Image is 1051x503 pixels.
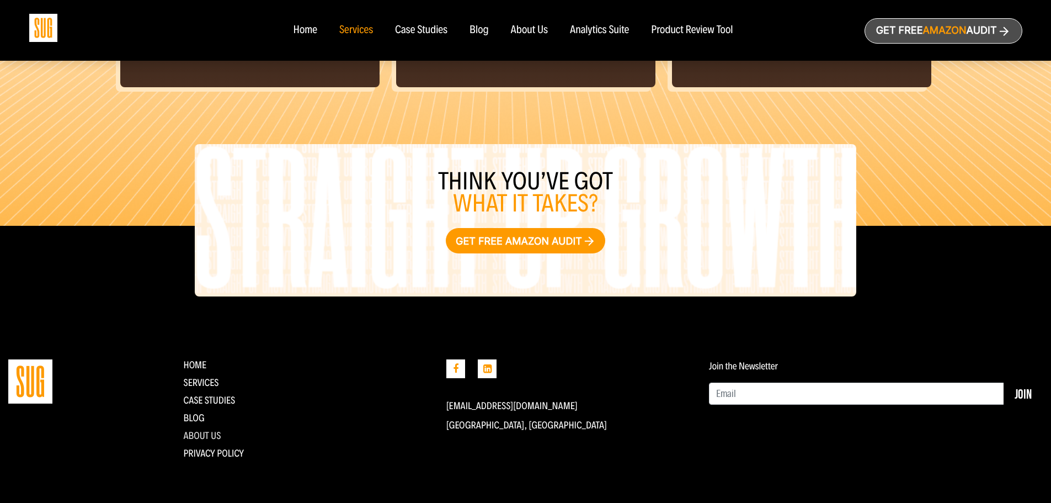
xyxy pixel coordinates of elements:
a: Blog [470,24,489,36]
img: Sug [29,14,57,42]
a: Analytics Suite [570,24,629,36]
a: Blog [183,412,204,424]
h3: Think you’ve got [195,171,857,215]
a: Home [183,359,206,371]
a: About Us [511,24,548,36]
a: [EMAIL_ADDRESS][DOMAIN_NAME] [446,400,578,412]
input: Email [709,383,1004,405]
a: Home [293,24,317,36]
p: [GEOGRAPHIC_DATA], [GEOGRAPHIC_DATA] [446,420,692,431]
a: CASE STUDIES [183,394,235,406]
a: Privacy Policy [183,447,244,459]
img: Straight Up Growth [8,359,52,404]
a: Case Studies [395,24,447,36]
a: About Us [183,430,221,442]
a: Services [183,377,218,389]
span: Amazon [922,25,966,36]
label: Join the Newsletter [709,361,778,372]
span: what it takes? [453,189,598,218]
button: Join [1004,383,1043,405]
a: Get freeAmazonAudit [865,18,1022,44]
a: Product Review Tool [651,24,733,36]
a: Services [339,24,373,36]
a: Get free Amazon audit [446,228,605,253]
